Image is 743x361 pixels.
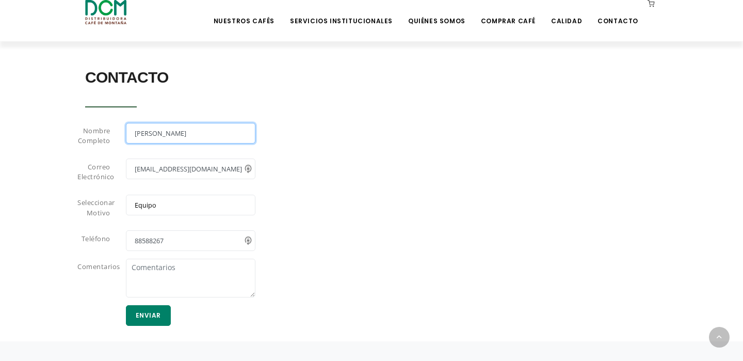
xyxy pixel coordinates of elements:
[207,1,281,25] a: Nuestros Cafés
[70,123,118,150] label: Nombre Completo
[591,1,644,25] a: Contacto
[284,1,399,25] a: Servicios Institucionales
[126,123,255,144] input: Nombre Completo
[85,63,658,92] h2: CONTACTO
[545,1,588,25] a: Calidad
[402,1,472,25] a: Quiénes Somos
[70,230,118,249] label: Teléfono
[126,305,171,326] button: Enviar
[126,159,255,179] input: Correo Electrónico
[70,259,118,296] label: Comentarios
[475,1,542,25] a: Comprar Café
[126,230,255,251] input: Teléfono
[70,195,118,222] label: Seleccionar Motivo
[70,159,118,185] label: Correo Electrónico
